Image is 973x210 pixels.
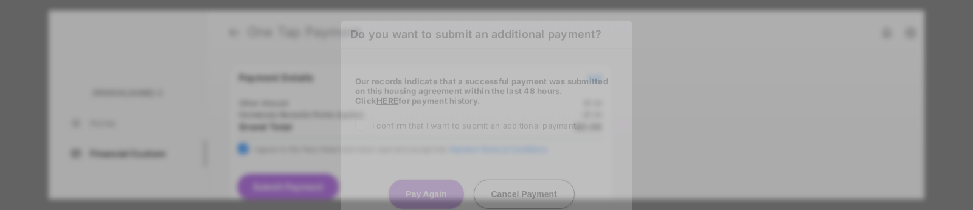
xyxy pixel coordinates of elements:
button: Cancel Payment [474,180,575,209]
h5: Our records indicate that a successful payment was submitted on this housing agreement within the... [355,76,618,106]
button: Pay Again [389,180,463,209]
h6: Do you want to submit an additional payment? [341,21,632,49]
span: I confirm that I want to submit an additional payment. [372,121,578,130]
a: HERE [376,96,398,106]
